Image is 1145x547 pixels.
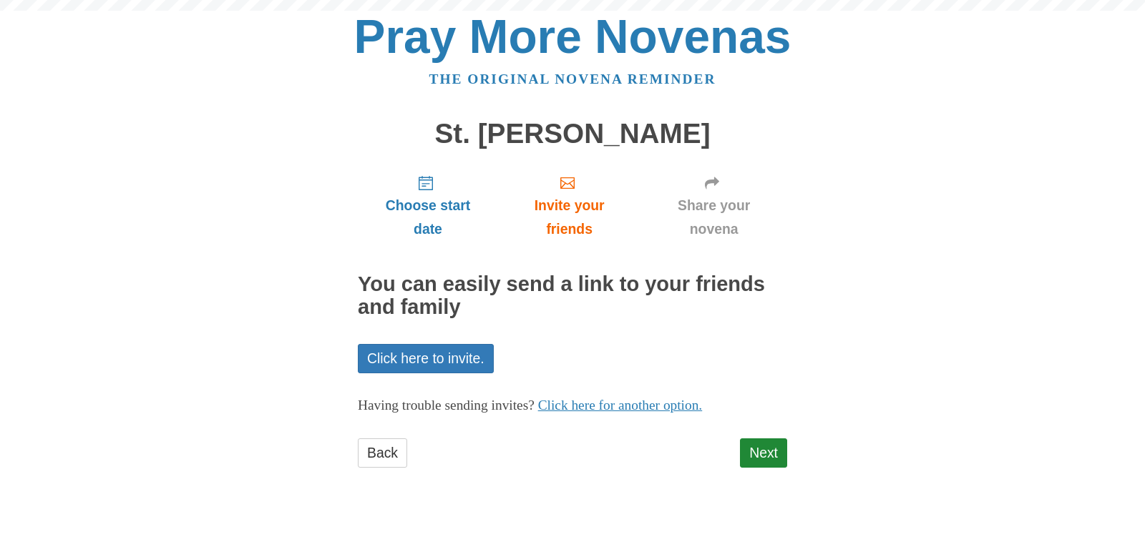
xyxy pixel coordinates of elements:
[512,194,626,241] span: Invite your friends
[354,10,791,63] a: Pray More Novenas
[640,163,787,248] a: Share your novena
[498,163,640,248] a: Invite your friends
[429,72,716,87] a: The original novena reminder
[358,273,787,319] h2: You can easily send a link to your friends and family
[538,398,703,413] a: Click here for another option.
[358,163,498,248] a: Choose start date
[358,344,494,373] a: Click here to invite.
[655,194,773,241] span: Share your novena
[358,438,407,468] a: Back
[358,119,787,149] h1: St. [PERSON_NAME]
[372,194,484,241] span: Choose start date
[740,438,787,468] a: Next
[358,398,535,413] span: Having trouble sending invites?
